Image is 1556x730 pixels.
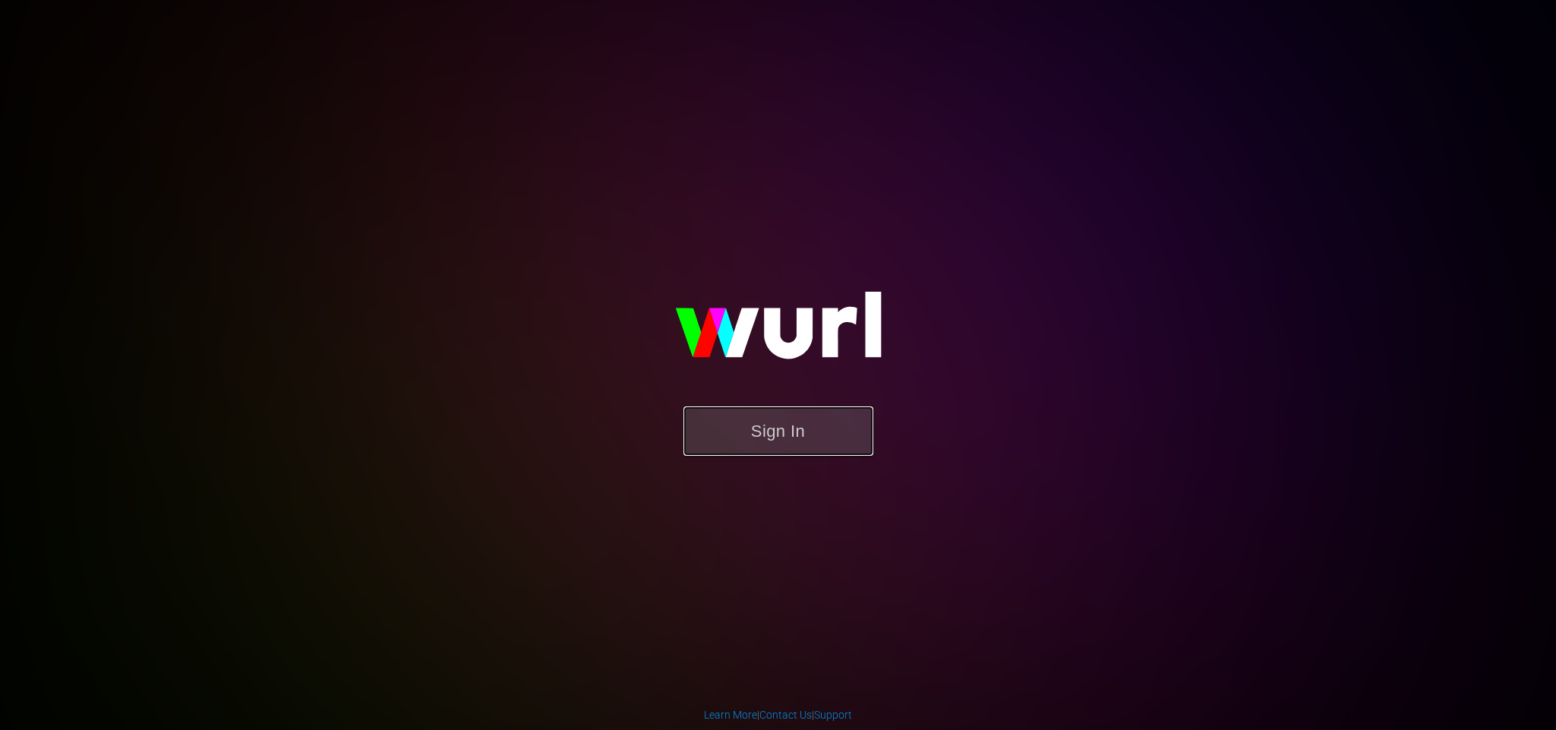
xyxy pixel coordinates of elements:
a: Support [814,709,852,721]
button: Sign In [683,406,873,456]
div: | | [704,707,852,722]
img: wurl-logo-on-black-223613ac3d8ba8fe6dc639794a292ebdb59501304c7dfd60c99c58986ef67473.svg [627,259,930,406]
a: Learn More [704,709,757,721]
a: Contact Us [759,709,812,721]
